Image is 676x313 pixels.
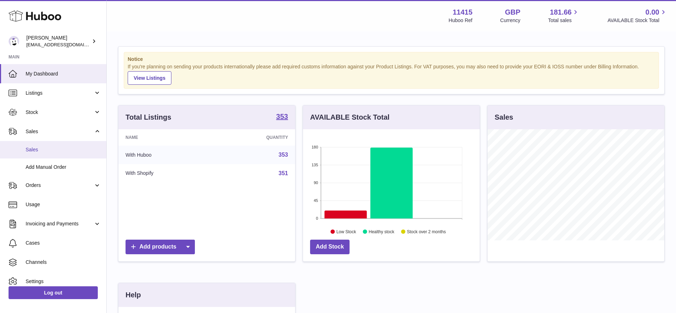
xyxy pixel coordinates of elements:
span: Stock [26,109,94,116]
a: 181.66 Total sales [548,7,580,24]
text: 180 [312,145,318,149]
strong: Notice [128,56,655,63]
span: Add Manual Order [26,164,101,171]
text: 45 [314,198,318,203]
strong: GBP [505,7,520,17]
div: Currency [500,17,521,24]
h3: AVAILABLE Stock Total [310,113,389,122]
img: care@shopmanto.uk [9,36,19,47]
h3: Total Listings [126,113,171,122]
a: Add Stock [310,240,350,254]
a: 353 [276,113,288,121]
td: With Shopify [118,164,214,183]
div: [PERSON_NAME] [26,35,90,48]
text: 0 [316,216,318,220]
span: Listings [26,90,94,96]
strong: 11415 [453,7,473,17]
div: Huboo Ref [449,17,473,24]
a: 351 [278,170,288,176]
span: Cases [26,240,101,246]
span: Orders [26,182,94,189]
strong: 353 [276,113,288,120]
text: Stock over 2 months [407,229,446,234]
span: AVAILABLE Stock Total [607,17,667,24]
a: Add products [126,240,195,254]
text: Low Stock [336,229,356,234]
div: If you're planning on sending your products internationally please add required customs informati... [128,63,655,85]
span: 0.00 [645,7,659,17]
span: Sales [26,146,101,153]
span: Settings [26,278,101,285]
text: 135 [312,163,318,167]
td: With Huboo [118,146,214,164]
text: 90 [314,181,318,185]
a: Log out [9,286,98,299]
span: Total sales [548,17,580,24]
span: Usage [26,201,101,208]
a: 0.00 AVAILABLE Stock Total [607,7,667,24]
a: 353 [278,152,288,158]
th: Name [118,129,214,146]
a: View Listings [128,71,171,85]
span: 181.66 [550,7,571,17]
span: Sales [26,128,94,135]
span: [EMAIL_ADDRESS][DOMAIN_NAME] [26,42,105,47]
span: My Dashboard [26,71,101,77]
span: Channels [26,259,101,266]
h3: Sales [495,113,513,122]
th: Quantity [214,129,295,146]
text: Healthy stock [369,229,395,234]
h3: Help [126,290,141,300]
span: Invoicing and Payments [26,220,94,227]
